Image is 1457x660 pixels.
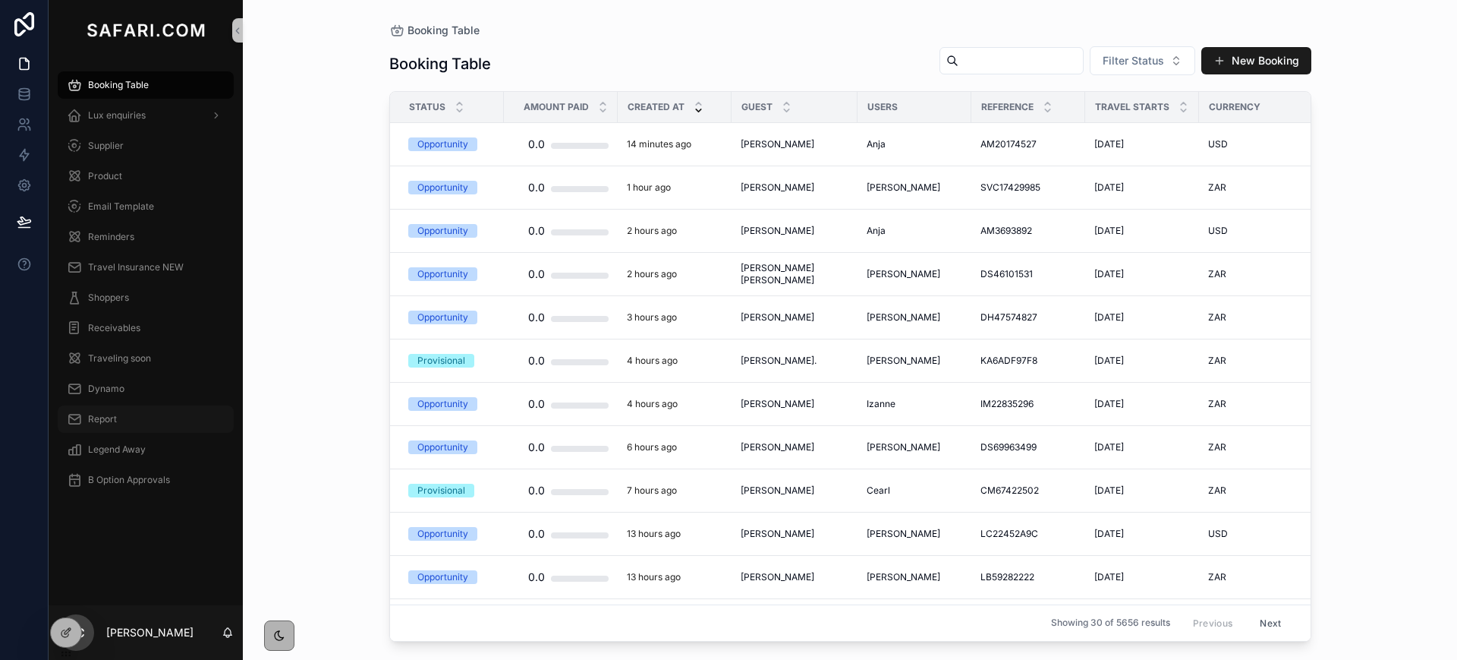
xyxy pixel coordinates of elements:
a: AM3693892 [980,225,1076,237]
a: [DATE] [1094,225,1190,237]
div: Opportunity [417,527,468,541]
span: Booking Table [408,23,480,38]
span: Traveling soon [88,352,151,365]
a: [PERSON_NAME] [867,355,962,367]
span: Created at [628,101,684,113]
span: Reminders [88,231,134,243]
a: 0.0 [513,389,609,419]
p: 2 hours ago [627,225,677,237]
a: [DATE] [1094,485,1190,497]
a: [DATE] [1094,182,1190,194]
a: [PERSON_NAME] [PERSON_NAME] [741,262,848,286]
div: Opportunity [417,441,468,454]
p: 7 hours ago [627,485,677,497]
button: New Booking [1201,47,1311,74]
p: 2 hours ago [627,268,677,280]
a: LB59282222 [980,571,1076,583]
a: DS46101531 [980,268,1076,280]
a: Reminders [58,223,234,251]
a: [PERSON_NAME] [741,528,848,540]
span: Shoppers [88,292,129,304]
a: [DATE] [1094,355,1190,367]
span: Receivables [88,322,140,334]
a: Report [58,406,234,433]
a: IM22835296 [980,398,1076,410]
span: ZAR [1208,311,1226,324]
p: 3 hours ago [627,311,677,324]
span: Dynamo [88,383,124,395]
div: 0.0 [528,346,545,376]
span: AM20174527 [980,138,1037,150]
a: 0.0 [513,475,609,506]
a: Email Template [58,193,234,220]
span: [DATE] [1094,355,1124,367]
p: 4 hours ago [627,355,678,367]
span: ZAR [1208,398,1226,410]
span: Anja [867,138,886,150]
a: [DATE] [1094,311,1190,324]
div: Opportunity [417,267,468,281]
a: Supplier [58,132,234,159]
div: Provisional [417,484,465,497]
a: Product [58,163,234,190]
span: [PERSON_NAME] [867,571,940,583]
p: 4 hours ago [627,398,678,410]
span: [PERSON_NAME] [867,441,940,453]
a: CM67422502 [980,485,1076,497]
span: [PERSON_NAME] [741,571,814,583]
span: Product [88,170,122,182]
h1: Booking Table [389,53,491,74]
a: 0.0 [513,432,609,463]
a: [DATE] [1094,268,1190,280]
a: [PERSON_NAME] [867,528,962,540]
span: [DATE] [1094,398,1124,410]
span: ZAR [1208,571,1226,583]
div: Opportunity [417,397,468,411]
a: [PERSON_NAME] [741,441,848,453]
div: Opportunity [417,137,468,151]
span: [PERSON_NAME] [741,441,814,453]
p: [PERSON_NAME] [106,625,194,640]
span: B Option Approvals [88,474,170,486]
p: 14 minutes ago [627,138,691,150]
a: [PERSON_NAME] [867,441,962,453]
a: [DATE] [1094,138,1190,150]
a: 7 hours ago [627,485,722,497]
div: 0.0 [528,562,545,592]
a: [PERSON_NAME] [867,311,962,324]
span: [DATE] [1094,528,1124,540]
a: 0.0 [513,346,609,376]
span: Reference [981,101,1034,113]
a: 0.0 [513,216,609,246]
span: Currency [1209,101,1260,113]
span: Amount Paid [524,101,589,113]
a: [PERSON_NAME] [741,311,848,324]
a: [PERSON_NAME] [741,571,848,583]
span: DS46101531 [980,268,1033,280]
p: 13 hours ago [627,528,681,540]
a: Izanne [867,398,962,410]
div: Opportunity [417,311,468,324]
span: [PERSON_NAME] [741,398,814,410]
span: [DATE] [1094,571,1124,583]
span: ZAR [1208,355,1226,367]
a: Booking Table [389,23,480,38]
span: CM67422502 [980,485,1039,497]
a: Opportunity [408,570,495,584]
a: 0.0 [513,172,609,203]
span: [PERSON_NAME] [741,225,814,237]
span: Cearl [867,485,890,497]
a: Dynamo [58,375,234,403]
span: USD [1208,528,1228,540]
a: 4 hours ago [627,398,722,410]
p: 1 hour ago [627,182,671,194]
a: 4 hours ago [627,355,722,367]
a: SVC17429985 [980,182,1076,194]
a: 0.0 [513,562,609,592]
span: [PERSON_NAME] [867,528,940,540]
a: [PERSON_NAME] [867,182,962,194]
span: DS69963499 [980,441,1037,453]
a: 0.0 [513,129,609,159]
a: USD [1208,528,1304,540]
